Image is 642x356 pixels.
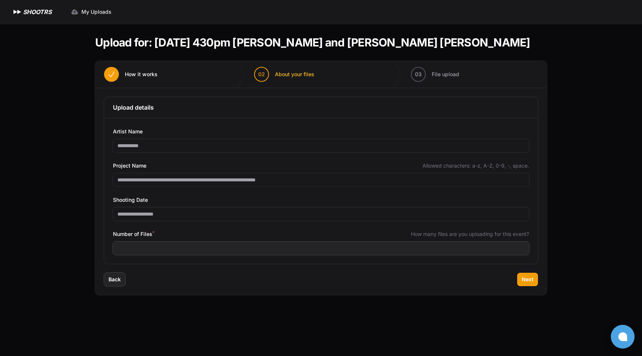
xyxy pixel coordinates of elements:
span: Allowed characters: a-z, A-Z, 0-9, -, space. [422,162,529,169]
a: My Uploads [67,5,116,19]
span: 03 [415,71,422,78]
img: SHOOTRS [12,7,23,16]
h1: Upload for: [DATE] 430pm [PERSON_NAME] and [PERSON_NAME] [PERSON_NAME] [95,36,530,49]
span: Shooting Date [113,195,148,204]
h3: Upload details [113,103,529,112]
span: My Uploads [81,8,111,16]
button: Back [104,273,125,286]
button: How it works [95,61,166,88]
span: Number of Files [113,230,154,239]
h1: SHOOTRS [23,7,52,16]
button: Next [517,273,538,286]
button: 02 About your files [245,61,323,88]
a: SHOOTRS SHOOTRS [12,7,52,16]
span: File upload [432,71,459,78]
span: Next [522,276,534,283]
span: Back [108,276,121,283]
span: How many files are you uploading for this event? [411,230,529,238]
span: Artist Name [113,127,143,136]
span: Project Name [113,161,146,170]
span: 02 [258,71,265,78]
button: 03 File upload [402,61,468,88]
button: Open chat window [611,325,635,349]
span: About your files [275,71,314,78]
span: How it works [125,71,158,78]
